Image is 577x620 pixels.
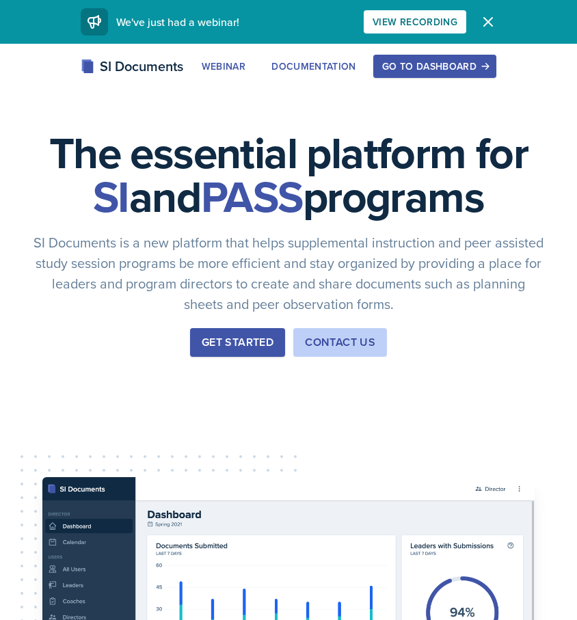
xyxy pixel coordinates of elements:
button: View Recording [364,10,466,33]
button: Contact Us [293,328,387,357]
button: Documentation [263,55,365,78]
span: We've just had a webinar! [116,14,239,29]
div: Get Started [202,334,273,351]
div: Contact Us [305,334,375,351]
div: Webinar [202,61,245,72]
div: Documentation [271,61,356,72]
div: Go to Dashboard [382,61,487,72]
button: Webinar [193,55,254,78]
div: View Recording [373,16,457,27]
div: SI Documents [81,56,183,77]
button: Get Started [190,328,285,357]
button: Go to Dashboard [373,55,496,78]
